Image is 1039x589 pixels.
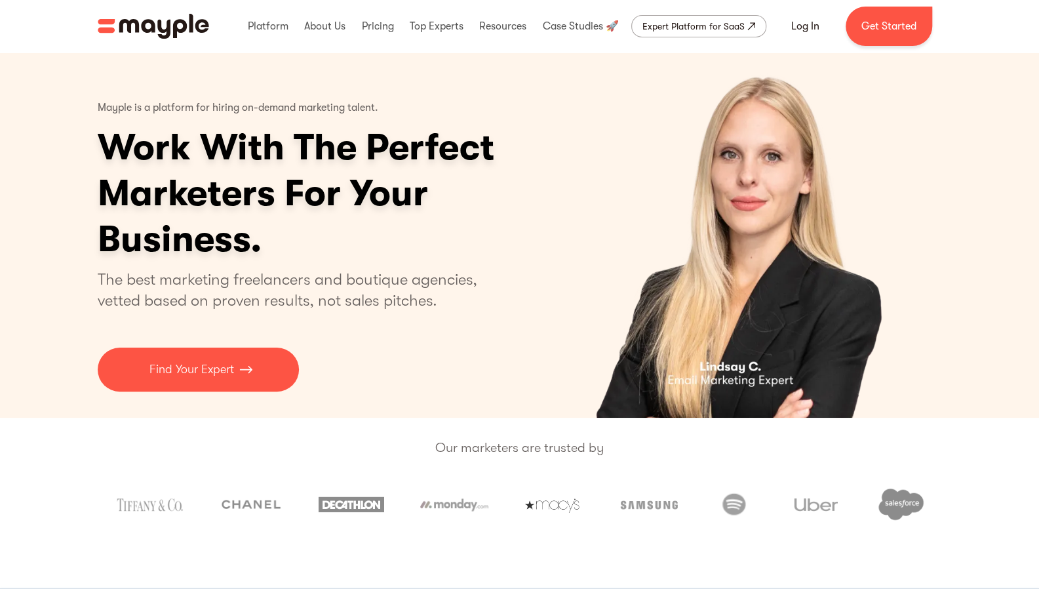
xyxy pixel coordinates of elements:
h1: Work With The Perfect Marketers For Your Business. [98,125,596,262]
a: Find Your Expert [98,348,299,392]
a: home [98,14,209,39]
img: Mayple logo [98,14,209,39]
div: Platform [245,5,292,47]
a: Log In [775,10,835,42]
div: Expert Platform for SaaS [642,18,745,34]
div: Resources [476,5,530,47]
div: Pricing [358,5,397,47]
a: Expert Platform for SaaS [631,15,766,37]
div: 1 of 5 [532,52,942,418]
div: Top Experts [406,5,467,47]
div: carousel [532,52,942,418]
div: About Us [301,5,349,47]
p: Mayple is a platform for hiring on-demand marketing talent. [98,92,378,125]
a: Get Started [846,7,932,46]
p: The best marketing freelancers and boutique agencies, vetted based on proven results, not sales p... [98,269,493,311]
p: Find Your Expert [149,361,234,378]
